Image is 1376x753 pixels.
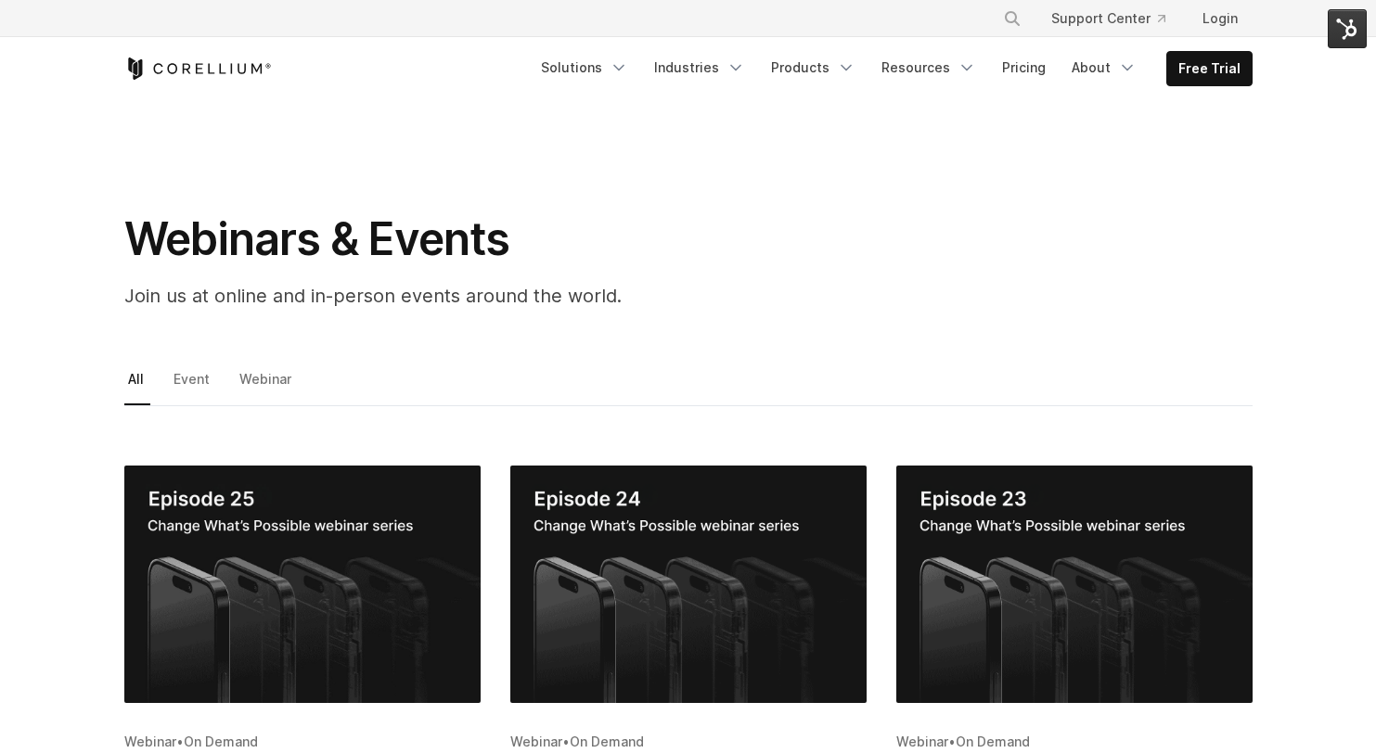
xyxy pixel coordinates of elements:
[510,466,867,703] img: Accelerate Your DevSecOps Cycle For Building More Secure Mobile Apps
[643,51,756,84] a: Industries
[991,51,1057,84] a: Pricing
[996,2,1029,35] button: Search
[124,466,481,703] img: Finding Vulnerabilities in Mobile Apps Faster
[896,733,1253,751] div: •
[184,734,258,749] span: On Demand
[896,466,1253,703] img: Easily Incorporate Mobile App Compliance Testing into your Development Cycle with Corellium
[124,57,272,80] a: Corellium Home
[510,734,562,749] span: Webinar
[1188,2,1253,35] a: Login
[530,51,1253,86] div: Navigation Menu
[896,734,948,749] span: Webinar
[956,734,1030,749] span: On Demand
[510,733,867,751] div: •
[870,51,987,84] a: Resources
[1328,9,1367,48] img: HubSpot Tools Menu Toggle
[1036,2,1180,35] a: Support Center
[981,2,1253,35] div: Navigation Menu
[124,211,867,267] h1: Webinars & Events
[760,51,867,84] a: Products
[236,366,298,405] a: Webinar
[530,51,639,84] a: Solutions
[170,366,216,405] a: Event
[1167,52,1252,85] a: Free Trial
[124,733,481,751] div: •
[124,734,176,749] span: Webinar
[1061,51,1148,84] a: About
[570,734,644,749] span: On Demand
[124,366,150,405] a: All
[124,282,867,310] p: Join us at online and in-person events around the world.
